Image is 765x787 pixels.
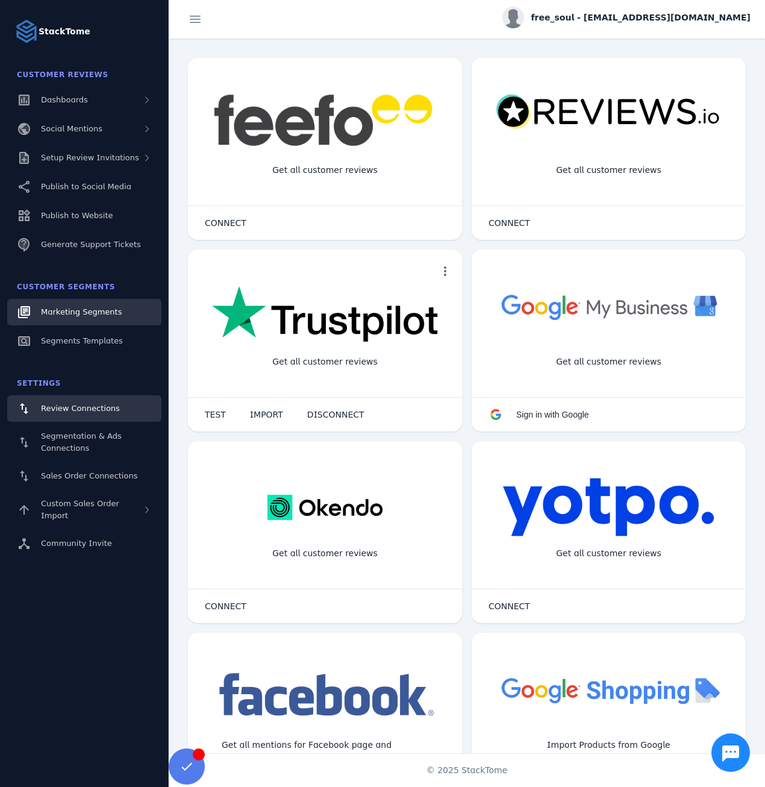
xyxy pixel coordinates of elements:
[41,307,122,316] span: Marketing Segments
[476,594,542,618] button: CONNECT
[41,499,119,520] span: Custom Sales Order Import
[267,477,382,538] img: okendo.webp
[17,71,108,79] span: Customer Reviews
[14,19,39,43] img: Logo image
[212,669,438,722] img: facebook.png
[7,299,161,325] a: Marketing Segments
[263,154,387,186] div: Get all customer reviews
[41,336,123,345] span: Segments Templates
[433,259,457,283] button: more
[7,231,161,258] a: Generate Support Tickets
[17,379,61,387] span: Settings
[205,219,246,227] span: CONNECT
[546,538,671,569] div: Get all customer reviews
[295,403,376,427] button: DISCONNECT
[193,211,258,235] button: CONNECT
[426,764,508,777] span: © 2025 StackTome
[17,283,115,291] span: Customer Segments
[476,211,542,235] button: CONNECT
[238,403,295,427] button: IMPORT
[476,403,601,427] button: Sign in with Google
[531,11,751,24] span: free_soul - [EMAIL_ADDRESS][DOMAIN_NAME]
[7,174,161,200] a: Publish to Social Media
[502,7,524,28] img: profile.jpg
[193,594,258,618] button: CONNECT
[502,7,751,28] button: free_soul - [EMAIL_ADDRESS][DOMAIN_NAME]
[546,154,671,186] div: Get all customer reviews
[41,182,131,191] span: Publish to Social Media
[263,538,387,569] div: Get all customer reviews
[41,240,141,249] span: Generate Support Tickets
[41,211,113,220] span: Publish to Website
[496,94,722,130] img: reviewsio.svg
[41,539,112,548] span: Community Invite
[41,471,137,480] span: Sales Order Connections
[489,219,530,227] span: CONNECT
[41,124,102,133] span: Social Mentions
[489,602,530,610] span: CONNECT
[502,477,715,538] img: yotpo.png
[41,95,88,104] span: Dashboards
[537,729,679,761] div: Import Products from Google
[516,410,589,419] span: Sign in with Google
[7,328,161,354] a: Segments Templates
[193,403,238,427] button: TEST
[263,346,387,378] div: Get all customer reviews
[212,94,438,146] img: feefo.png
[7,530,161,557] a: Community Invite
[41,431,122,453] span: Segmentation & Ads Connections
[546,346,671,378] div: Get all customer reviews
[7,463,161,489] a: Sales Order Connections
[7,424,161,460] a: Segmentation & Ads Connections
[496,286,722,328] img: googlebusiness.png
[7,395,161,422] a: Review Connections
[212,729,438,774] div: Get all mentions for Facebook page and Instagram account
[205,602,246,610] span: CONNECT
[307,410,364,419] span: DISCONNECT
[250,410,283,419] span: IMPORT
[41,404,120,413] span: Review Connections
[496,669,722,711] img: googleshopping.png
[212,286,438,344] img: trustpilot.png
[41,153,139,162] span: Setup Review Invitations
[7,202,161,229] a: Publish to Website
[205,410,226,419] span: TEST
[39,25,90,38] strong: StackTome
